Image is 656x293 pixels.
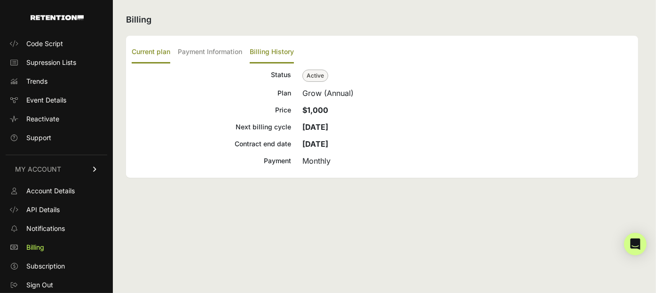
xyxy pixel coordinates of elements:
[26,261,65,271] span: Subscription
[26,224,65,233] span: Notifications
[6,93,107,108] a: Event Details
[302,122,328,132] strong: [DATE]
[26,186,75,196] span: Account Details
[6,277,107,293] a: Sign Out
[6,259,107,274] a: Subscription
[6,36,107,51] a: Code Script
[132,138,291,150] div: Contract end date
[624,233,647,255] div: Open Intercom Messenger
[178,41,242,63] label: Payment Information
[26,95,66,105] span: Event Details
[6,55,107,70] a: Supression Lists
[6,111,107,127] a: Reactivate
[26,39,63,48] span: Code Script
[132,104,291,116] div: Price
[26,58,76,67] span: Supression Lists
[26,77,47,86] span: Trends
[132,121,291,133] div: Next billing cycle
[126,13,638,26] h2: Billing
[6,130,107,145] a: Support
[6,221,107,236] a: Notifications
[6,74,107,89] a: Trends
[26,114,59,124] span: Reactivate
[250,41,294,63] label: Billing History
[15,165,61,174] span: MY ACCOUNT
[302,155,632,166] div: Monthly
[26,280,53,290] span: Sign Out
[132,41,170,63] label: Current plan
[302,139,328,149] strong: [DATE]
[132,87,291,99] div: Plan
[31,15,84,20] img: Retention.com
[302,105,328,115] strong: $1,000
[6,155,107,183] a: MY ACCOUNT
[132,155,291,166] div: Payment
[26,205,60,214] span: API Details
[302,87,632,99] div: Grow (Annual)
[26,243,44,252] span: Billing
[6,240,107,255] a: Billing
[302,70,328,82] span: Active
[6,183,107,198] a: Account Details
[6,202,107,217] a: API Details
[132,69,291,82] div: Status
[26,133,51,143] span: Support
